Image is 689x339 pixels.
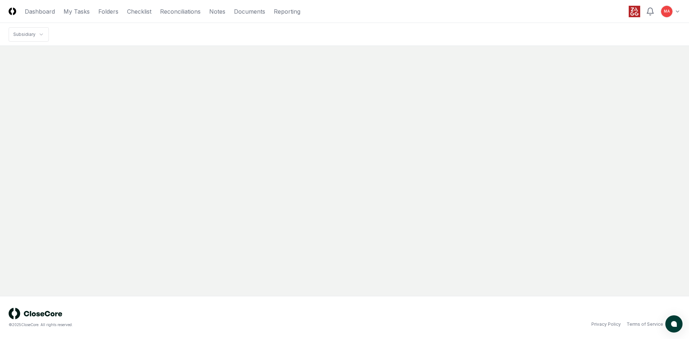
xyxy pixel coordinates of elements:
[209,7,225,16] a: Notes
[9,8,16,15] img: Logo
[9,27,49,42] nav: breadcrumb
[98,7,118,16] a: Folders
[64,7,90,16] a: My Tasks
[25,7,55,16] a: Dashboard
[591,321,621,328] a: Privacy Policy
[274,7,300,16] a: Reporting
[664,9,670,14] span: MA
[665,315,683,333] button: atlas-launcher
[660,5,673,18] button: MA
[234,7,265,16] a: Documents
[13,31,36,38] div: Subsidiary
[9,308,62,319] img: logo
[627,321,663,328] a: Terms of Service
[629,6,640,17] img: ZAGG logo
[160,7,201,16] a: Reconciliations
[127,7,151,16] a: Checklist
[9,322,344,328] div: © 2025 CloseCore. All rights reserved.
